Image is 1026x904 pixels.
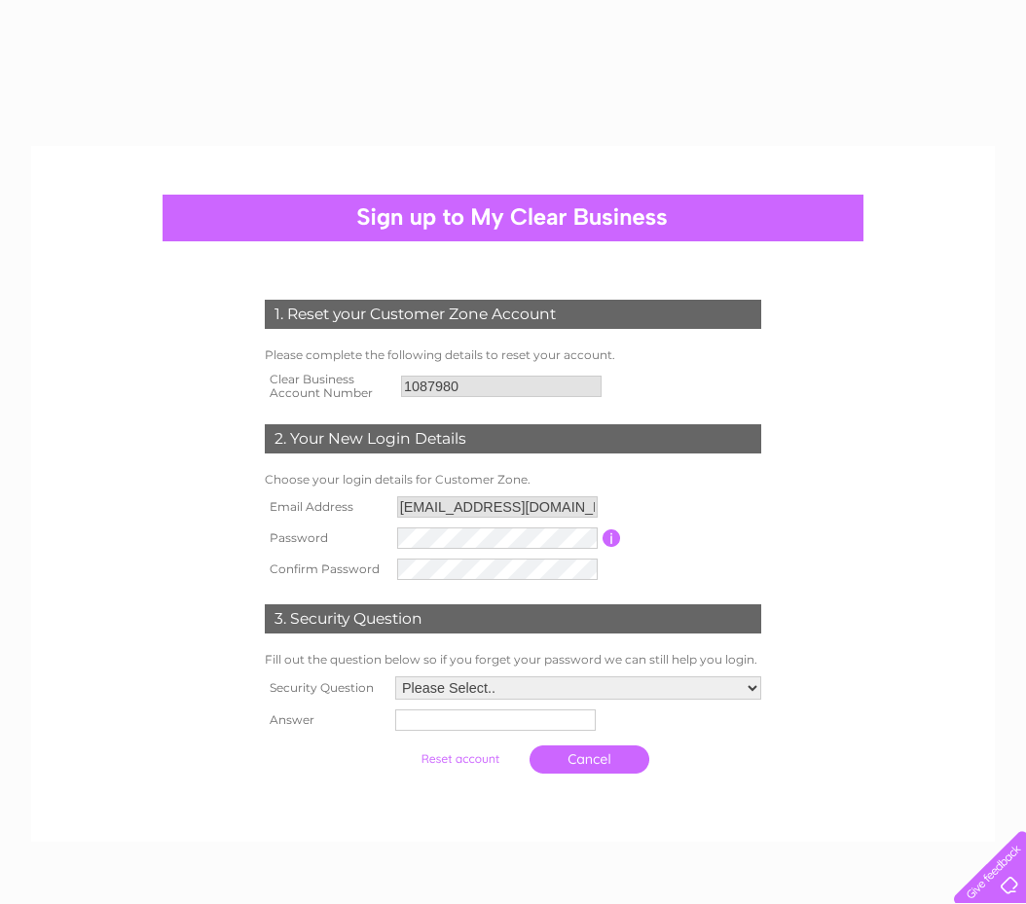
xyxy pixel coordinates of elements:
th: Confirm Password [260,554,392,585]
th: Password [260,523,392,554]
input: Information [603,529,621,547]
a: Cancel [530,745,649,774]
div: 3. Security Question [265,604,761,633]
th: Answer [260,705,390,736]
td: Fill out the question below so if you forget your password we can still help you login. [260,648,766,671]
td: Choose your login details for Customer Zone. [260,468,766,491]
th: Clear Business Account Number [260,367,396,406]
th: Security Question [260,671,390,705]
td: Please complete the following details to reset your account. [260,344,766,367]
div: 2. Your New Login Details [265,424,761,453]
th: Email Address [260,491,392,523]
div: 1. Reset your Customer Zone Account [265,300,761,329]
input: Submit [400,745,520,773]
